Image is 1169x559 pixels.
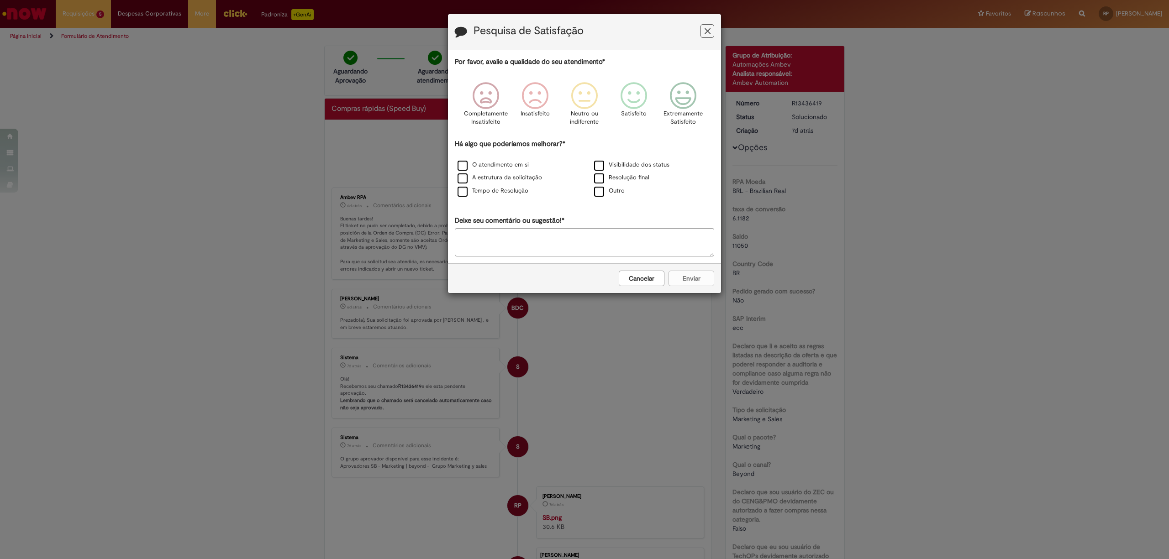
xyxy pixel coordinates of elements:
[568,110,601,126] p: Neutro ou indiferente
[611,75,657,138] div: Satisfeito
[512,75,558,138] div: Insatisfeito
[474,25,584,37] label: Pesquisa de Satisfação
[462,75,509,138] div: Completamente Insatisfeito
[458,161,529,169] label: O atendimento em si
[621,110,647,118] p: Satisfeito
[660,75,706,138] div: Extremamente Satisfeito
[455,139,714,198] div: Há algo que poderíamos melhorar?*
[455,57,605,67] label: Por favor, avalie a qualidade do seu atendimento*
[458,187,528,195] label: Tempo de Resolução
[594,173,649,182] label: Resolução final
[619,271,664,286] button: Cancelar
[594,187,625,195] label: Outro
[561,75,608,138] div: Neutro ou indiferente
[594,161,669,169] label: Visibilidade dos status
[521,110,550,118] p: Insatisfeito
[464,110,508,126] p: Completamente Insatisfeito
[455,216,564,225] label: Deixe seu comentário ou sugestão!*
[663,110,703,126] p: Extremamente Satisfeito
[458,173,542,182] label: A estrutura da solicitação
